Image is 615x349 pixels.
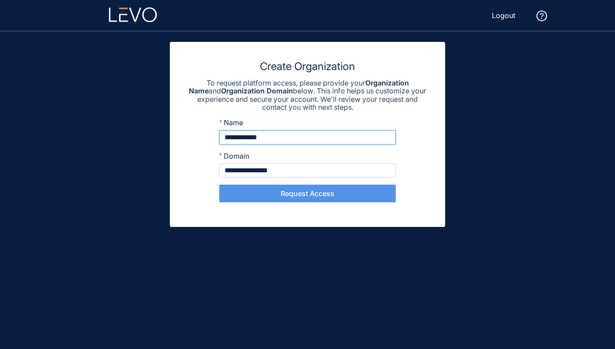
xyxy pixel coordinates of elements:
[187,59,427,74] h3: Create Organization
[219,152,249,160] label: Domain
[219,185,396,202] button: Request Access
[492,11,515,19] span: Logout
[219,119,243,126] label: Name
[219,130,396,145] input: Name
[189,78,409,95] strong: Organization Name
[485,8,522,22] button: Logout
[219,163,396,178] input: Domain
[221,86,293,95] strong: Organization Domain
[281,189,334,197] span: Request Access
[187,79,427,111] p: To request platform access, please provide your and below. This info helps us customize your expe...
